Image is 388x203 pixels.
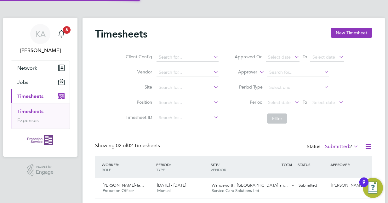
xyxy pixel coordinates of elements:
span: 02 Timesheets [116,142,160,149]
span: To [301,98,309,106]
span: Select date [312,100,335,105]
button: Open Resource Center, 9 new notifications [363,178,383,198]
input: Search for... [157,83,219,92]
div: Submitted [296,180,329,191]
input: Select one [267,83,329,92]
div: SITE [209,159,264,175]
a: 8 [55,24,68,44]
span: [PERSON_NAME]-Ta… [103,183,144,188]
div: WORKER [100,159,155,175]
span: Select date [268,54,291,60]
label: Period [234,99,263,105]
label: Approved On [234,54,263,60]
label: Submitted [325,143,358,150]
button: Timesheets [11,89,70,103]
div: Status [307,142,360,151]
span: TYPE [156,167,165,172]
span: / [218,162,220,167]
label: Vendor [124,69,152,75]
span: Manual [157,188,171,193]
input: Search for... [157,68,219,77]
span: Probation Officer [103,188,134,193]
span: / [170,162,171,167]
button: Network [11,61,70,75]
button: Filter [267,113,287,124]
input: Search for... [157,113,219,122]
label: Approver [229,69,257,75]
span: [DATE] - [DATE] [157,183,186,188]
input: Search for... [267,68,329,77]
span: TOTAL [282,162,293,167]
label: Timesheet ID [124,114,152,120]
div: STATUS [296,159,329,170]
div: - [263,180,296,191]
a: Expenses [17,117,39,123]
span: / [118,162,119,167]
span: Powered by [36,164,54,170]
label: Position [124,99,152,105]
label: Site [124,84,152,90]
span: Service Care Solutions Ltd [212,188,259,193]
button: Jobs [11,75,70,89]
span: 02 of [116,142,127,149]
span: 8 [63,26,71,34]
span: Wandsworth, [GEOGRAPHIC_DATA] an… [212,183,288,188]
span: Network [17,65,37,71]
button: New Timesheet [331,28,372,38]
a: Go to home page [11,135,70,145]
span: KA [35,30,46,38]
span: 2 [349,143,352,150]
span: Select date [312,54,335,60]
h2: Timesheets [95,28,147,40]
div: 9 [362,182,365,190]
div: PERIOD [155,159,209,175]
div: Timesheets [11,103,70,129]
a: Timesheets [17,108,43,114]
nav: Main navigation [3,18,77,157]
span: Kirsty Addicott [11,47,70,54]
span: Select date [268,100,291,105]
label: Period Type [234,84,263,90]
div: [PERSON_NAME] [329,180,362,191]
span: To [301,53,309,61]
a: KA[PERSON_NAME] [11,24,70,54]
div: Showing [95,142,161,149]
span: Timesheets [17,93,43,99]
input: Search for... [157,98,219,107]
a: Powered byEngage [27,164,54,176]
input: Search for... [157,53,219,62]
span: Engage [36,170,54,175]
img: probationservice-logo-retina.png [27,135,53,145]
span: Jobs [17,79,28,85]
label: Client Config [124,54,152,60]
span: VENDOR [211,167,226,172]
span: ROLE [102,167,111,172]
div: APPROVER [329,159,362,170]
